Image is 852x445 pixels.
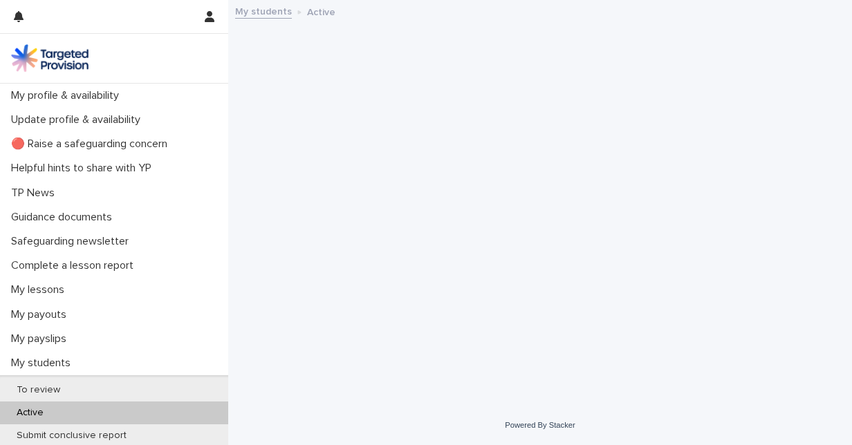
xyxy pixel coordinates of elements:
p: Guidance documents [6,211,123,224]
p: My payouts [6,308,77,321]
p: My payslips [6,332,77,345]
p: TP News [6,187,66,200]
p: Submit conclusive report [6,430,138,442]
p: Active [6,407,55,419]
p: My profile & availability [6,89,130,102]
p: Update profile & availability [6,113,151,126]
a: My students [235,3,292,19]
a: Powered By Stacker [505,421,575,429]
p: Helpful hints to share with YP [6,162,163,175]
p: Safeguarding newsletter [6,235,140,248]
p: My lessons [6,283,75,296]
p: My students [6,357,82,370]
p: To review [6,384,71,396]
p: Complete a lesson report [6,259,145,272]
p: 🔴 Raise a safeguarding concern [6,138,178,151]
p: Active [307,3,335,19]
img: M5nRWzHhSzIhMunXDL62 [11,44,89,72]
